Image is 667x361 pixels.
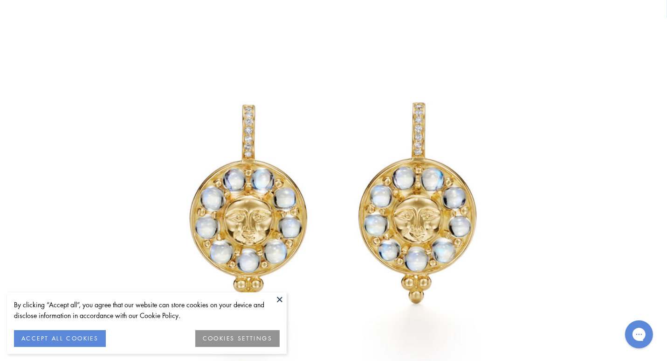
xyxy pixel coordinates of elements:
button: COOKIES SETTINGS [195,330,280,347]
div: By clicking “Accept all”, you agree that our website can store cookies on your device and disclos... [14,299,280,321]
button: ACCEPT ALL COOKIES [14,330,106,347]
iframe: Gorgias live chat messenger [620,317,658,352]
